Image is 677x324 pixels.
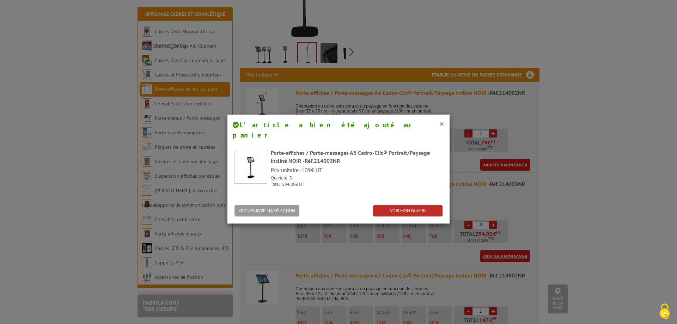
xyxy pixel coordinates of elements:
div: Porte-affiches / Porte-messages A3 Cadro-Clic® Portrait/Paysage incliné NOIR - [271,149,443,165]
button: × [439,119,444,128]
span: 3 [289,175,292,181]
button: Cookies (fenêtre modale) [652,300,677,324]
img: Cookies (fenêtre modale) [656,303,673,320]
h4: L’article a bien été ajouté au panier [233,120,444,140]
span: 109 [301,166,311,173]
p: Prix unitaire : € HT [271,166,443,174]
p: Quantité : [271,175,443,182]
button: POURSUIVRE MA SÉLECTION [234,205,299,217]
span: 294,00 [282,181,295,187]
span: Réf.214003NR [305,157,340,164]
p: Total : € HT [271,181,443,188]
a: VOIR MON PANIER [373,205,443,217]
